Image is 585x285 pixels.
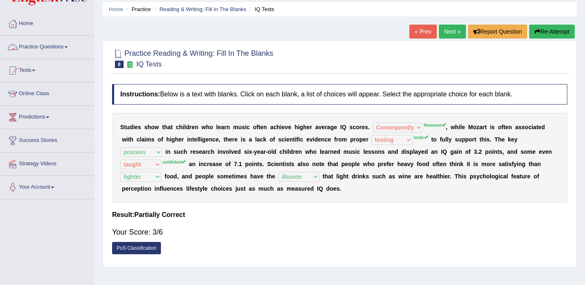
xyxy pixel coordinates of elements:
b: r [205,148,207,155]
b: e [286,136,289,143]
b: s [144,124,147,130]
b: f [296,136,298,143]
b: y [448,136,452,143]
a: Strategy Videos [0,153,94,173]
b: d [395,148,398,155]
b: k [263,136,266,143]
b: l [184,124,186,130]
b: n [434,148,438,155]
b: h [164,124,168,130]
b: h [175,136,179,143]
b: e [321,148,325,155]
b: g [172,136,175,143]
b: t [224,136,226,143]
b: f [440,136,442,143]
b: i [485,136,486,143]
b: c [212,136,216,143]
b: a [415,148,418,155]
b: n [219,148,223,155]
b: l [229,148,231,155]
b: w [451,124,455,130]
b: o [338,136,342,143]
b: t [431,136,433,143]
b: h [147,124,151,130]
b: i [165,148,167,155]
sup: However [424,123,446,128]
b: n [330,148,334,155]
b: e [288,124,291,130]
b: r [293,148,295,155]
b: n [509,124,512,130]
b: r [310,124,312,130]
b: a [325,148,328,155]
b: s [368,148,372,155]
b: d [424,148,428,155]
b: i [313,136,314,143]
b: p [350,136,354,143]
b: i [247,148,249,155]
b: h [166,136,170,143]
b: f [161,136,163,143]
b: i [286,148,288,155]
b: t [128,136,130,143]
b: t [479,136,482,143]
b: e [511,136,514,143]
b: m [344,148,349,155]
button: Report Question [468,25,527,39]
b: e [260,124,264,130]
b: e [193,148,196,155]
small: IQ Tests [136,60,162,68]
b: i [218,148,219,155]
b: a [315,124,319,130]
b: u [442,136,445,143]
b: l [413,148,415,155]
small: Exam occurring question [126,61,134,68]
b: e [282,124,285,130]
b: e [257,148,260,155]
b: p [360,136,363,143]
b: i [133,124,135,130]
b: . [490,136,491,143]
b: n [264,124,267,130]
b: y [514,136,518,143]
b: o [151,124,155,130]
b: e [194,136,197,143]
b: i [145,136,146,143]
b: u [177,148,181,155]
b: s [244,148,247,155]
b: c [353,124,356,130]
b: l [460,124,462,130]
a: « Prev [409,25,436,39]
b: x [249,148,252,155]
b: e [218,124,221,130]
b: n [195,124,198,130]
b: - [252,148,254,155]
h4: Below is a text with blanks. Click on each blank, a list of choices will appear. Select the appro... [112,84,567,105]
b: u [238,124,242,130]
b: a [515,124,518,130]
b: s [174,148,177,155]
b: l [216,124,218,130]
b: h [277,124,280,130]
b: i [200,136,202,143]
b: e [505,124,509,130]
b: e [318,136,321,143]
b: c [300,136,303,143]
b: v [231,148,234,155]
a: Success Stories [0,129,94,150]
b: n [227,124,230,130]
b: m [233,124,238,130]
b: I [340,124,342,130]
b: h [225,136,229,143]
b: a [167,124,171,130]
b: c [180,148,184,155]
b: l [445,136,447,143]
b: o [498,124,502,130]
b: l [288,148,289,155]
b: t [503,124,505,130]
b: s [522,124,525,130]
b: u [349,148,352,155]
b: a [260,148,264,155]
b: l [271,148,273,155]
b: o [158,136,161,143]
